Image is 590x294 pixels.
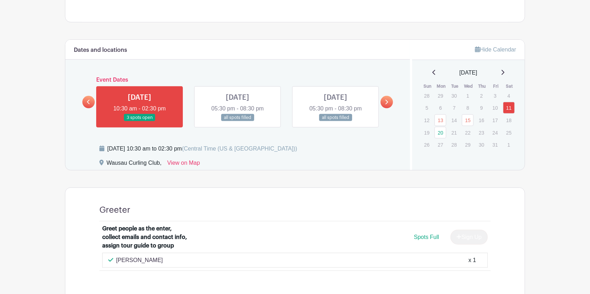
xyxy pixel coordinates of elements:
[421,115,433,126] p: 12
[476,102,487,113] p: 9
[489,83,503,90] th: Fri
[462,90,474,101] p: 1
[106,159,162,170] div: Wausau Curling Club,
[503,127,515,138] p: 25
[462,127,474,138] p: 22
[421,139,433,150] p: 26
[503,102,515,114] a: 11
[476,139,487,150] p: 30
[435,127,446,138] a: 20
[503,139,515,150] p: 1
[489,139,501,150] p: 31
[99,205,130,215] h4: Greeter
[489,90,501,101] p: 3
[435,90,446,101] p: 29
[462,139,474,150] p: 29
[448,83,462,90] th: Tue
[421,127,433,138] p: 19
[476,90,487,101] p: 2
[448,102,460,113] p: 7
[421,102,433,113] p: 5
[435,114,446,126] a: 13
[421,83,435,90] th: Sun
[503,90,515,101] p: 4
[489,127,501,138] p: 24
[448,115,460,126] p: 14
[107,145,297,153] div: [DATE] 10:30 am to 02:30 pm
[448,90,460,101] p: 30
[476,127,487,138] p: 23
[461,83,475,90] th: Wed
[116,256,163,265] p: [PERSON_NAME]
[435,139,446,150] p: 27
[182,146,297,152] span: (Central Time (US & [GEOGRAPHIC_DATA]))
[469,256,476,265] div: x 1
[434,83,448,90] th: Mon
[475,47,516,53] a: Hide Calendar
[462,114,474,126] a: 15
[74,47,127,54] h6: Dates and locations
[448,139,460,150] p: 28
[489,115,501,126] p: 17
[475,83,489,90] th: Thu
[167,159,200,170] a: View on Map
[462,102,474,113] p: 8
[95,77,381,83] h6: Event Dates
[435,102,446,113] p: 6
[503,115,515,126] p: 18
[448,127,460,138] p: 21
[476,115,487,126] p: 16
[421,90,433,101] p: 28
[459,69,477,77] span: [DATE]
[102,224,190,250] div: Greet people as the enter, collect emails and contact info, assign tour guide to group
[503,83,517,90] th: Sat
[414,234,439,240] span: Spots Full
[489,102,501,113] p: 10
